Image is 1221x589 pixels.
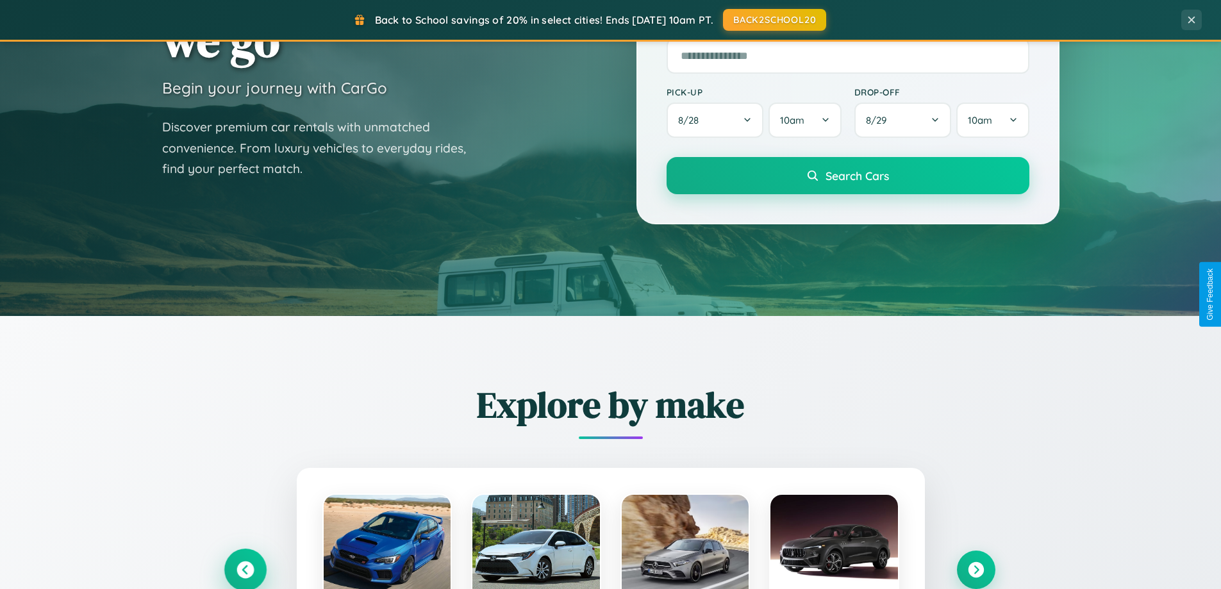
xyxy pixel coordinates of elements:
[678,114,705,126] span: 8 / 28
[375,13,713,26] span: Back to School savings of 20% in select cities! Ends [DATE] 10am PT.
[968,114,992,126] span: 10am
[1206,269,1215,320] div: Give Feedback
[826,169,889,183] span: Search Cars
[162,78,387,97] h3: Begin your journey with CarGo
[667,157,1029,194] button: Search Cars
[667,87,842,97] label: Pick-up
[226,380,995,429] h2: Explore by make
[162,117,483,179] p: Discover premium car rentals with unmatched convenience. From luxury vehicles to everyday rides, ...
[723,9,826,31] button: BACK2SCHOOL20
[768,103,841,138] button: 10am
[854,103,952,138] button: 8/29
[866,114,893,126] span: 8 / 29
[780,114,804,126] span: 10am
[667,103,764,138] button: 8/28
[854,87,1029,97] label: Drop-off
[956,103,1029,138] button: 10am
